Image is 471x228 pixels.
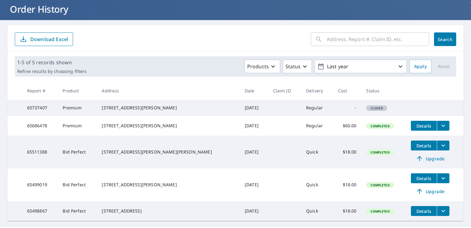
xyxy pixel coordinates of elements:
[333,82,362,100] th: Cost
[7,3,464,15] h1: Order History
[361,82,406,100] th: Status
[30,36,68,43] p: Download Excel
[415,175,433,181] span: Details
[58,168,97,201] td: Bid Perfect
[411,141,437,150] button: detailsBtn-65511388
[22,136,58,168] td: 65511388
[58,82,97,100] th: Product
[411,173,437,183] button: detailsBtn-65499019
[437,121,449,131] button: filesDropdownBtn-65686478
[367,124,393,128] span: Completed
[58,201,97,221] td: Bid Perfect
[22,82,58,100] th: Report #
[437,206,449,216] button: filesDropdownBtn-65498867
[333,201,362,221] td: $18.00
[434,32,456,46] button: Search
[411,121,437,131] button: detailsBtn-65686478
[327,31,429,48] input: Address, Report #, Claim ID, etc.
[240,100,268,116] td: [DATE]
[301,168,333,201] td: Quick
[411,154,449,163] a: Upgrade
[415,188,446,195] span: Upgrade
[301,136,333,168] td: Quick
[102,208,235,214] div: [STREET_ADDRESS]
[22,100,58,116] td: 65737407
[22,116,58,136] td: 65686478
[439,36,451,42] span: Search
[240,201,268,221] td: [DATE]
[415,123,433,129] span: Details
[240,136,268,168] td: [DATE]
[367,209,393,213] span: Completed
[17,69,87,74] p: Refine results by choosing filters
[333,116,362,136] td: $60.00
[240,82,268,100] th: Date
[415,155,446,162] span: Upgrade
[244,60,280,73] button: Products
[437,141,449,150] button: filesDropdownBtn-65511388
[97,82,240,100] th: Address
[240,116,268,136] td: [DATE]
[58,100,97,116] td: Premium
[240,168,268,201] td: [DATE]
[411,186,449,196] a: Upgrade
[301,82,333,100] th: Delivery
[22,168,58,201] td: 65499019
[325,61,397,72] p: Last year
[415,143,433,149] span: Details
[102,149,235,155] div: [STREET_ADDRESS][PERSON_NAME][PERSON_NAME]
[22,201,58,221] td: 65498867
[58,116,97,136] td: Premium
[301,201,333,221] td: Quick
[247,63,269,70] p: Products
[367,150,393,154] span: Completed
[437,173,449,183] button: filesDropdownBtn-65499019
[333,100,362,116] td: -
[409,60,432,73] button: Apply
[15,32,73,46] button: Download Excel
[314,60,407,73] button: Last year
[102,105,235,111] div: [STREET_ADDRESS][PERSON_NAME]
[333,168,362,201] td: $18.00
[268,82,301,100] th: Claim ID
[411,206,437,216] button: detailsBtn-65498867
[415,208,433,214] span: Details
[367,106,387,110] span: Closed
[17,59,87,66] p: 1-5 of 5 records shown
[102,123,235,129] div: [STREET_ADDRESS][PERSON_NAME]
[58,136,97,168] td: Bid Perfect
[301,100,333,116] td: Regular
[414,63,427,70] span: Apply
[367,183,393,187] span: Completed
[301,116,333,136] td: Regular
[102,182,235,188] div: [STREET_ADDRESS][PERSON_NAME]
[333,136,362,168] td: $18.00
[285,63,301,70] p: Status
[283,60,312,73] button: Status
